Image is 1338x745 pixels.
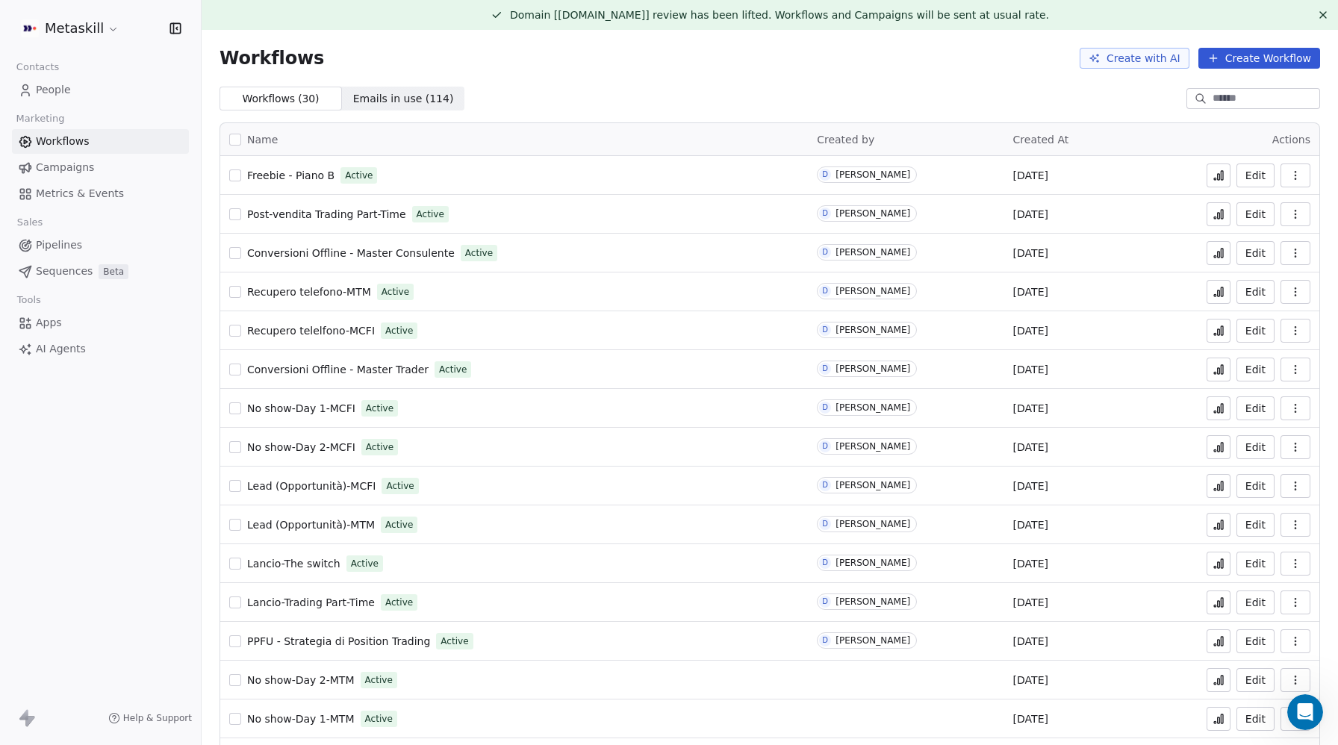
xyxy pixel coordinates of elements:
[247,556,340,571] a: Lancio-The switch
[385,596,413,609] span: Active
[247,558,340,570] span: Lancio-The switch
[12,155,189,180] a: Campaigns
[108,712,192,724] a: Help & Support
[247,440,355,455] a: No show-Day 2-MCFI
[228,453,287,486] div: thanks
[1236,202,1275,226] a: Edit
[385,518,413,532] span: Active
[386,479,414,493] span: Active
[24,429,144,438] div: [PERSON_NAME] • 2m ago
[822,169,828,181] div: D
[10,107,71,130] span: Marketing
[36,82,71,98] span: People
[1236,513,1275,537] a: Edit
[836,325,910,335] div: [PERSON_NAME]
[247,713,355,725] span: No show-Day 1-MTM
[1272,134,1310,146] span: Actions
[1013,284,1048,299] span: [DATE]
[247,208,406,220] span: Post-vendita Trading Part-Time
[365,673,393,687] span: Active
[822,557,828,569] div: D
[247,517,375,532] a: Lead (Opportunità)-MTM
[24,249,202,276] b: not added to the next step (Send email)
[1236,435,1275,459] a: Edit
[12,78,287,152] div: Harinder says…
[247,674,355,686] span: No show-Day 2-MTM
[1236,707,1275,731] button: Edit
[817,134,874,146] span: Created by
[1236,552,1275,576] button: Edit
[822,285,828,297] div: D
[1013,323,1048,338] span: [DATE]
[47,489,59,501] button: Gif picker
[24,205,233,322] div: Hi [PERSON_NAME], I wanted to let you know that I ran a test by creating a similar workflow in my...
[441,635,468,648] span: Active
[1013,401,1048,416] span: [DATE]
[1236,319,1275,343] button: Edit
[836,402,910,413] div: [PERSON_NAME]
[262,6,289,33] div: Close
[247,596,375,608] span: Lancio-Trading Part-Time
[10,56,66,78] span: Contacts
[822,324,828,336] div: D
[1236,280,1275,304] button: Edit
[36,186,124,202] span: Metrics & Events
[353,91,454,107] span: Emails in use ( 114 )
[1013,673,1048,688] span: [DATE]
[12,233,189,258] a: Pipelines
[24,329,233,387] div: That said, since your contact with the “Lista Keap” tag still received the email, I’ve escalated ...
[836,558,910,568] div: [PERSON_NAME]
[247,635,430,647] span: PPFU - Strategia di Position Trading
[21,19,39,37] img: AVATAR%20METASKILL%20-%20Colori%20Positivo.png
[1236,474,1275,498] button: Edit
[220,48,324,69] span: Workflows
[836,364,910,374] div: [PERSON_NAME]
[247,402,355,414] span: No show-Day 1-MCFI
[12,259,189,284] a: SequencesBeta
[43,8,66,32] img: Profile image for Harinder
[836,635,910,646] div: [PERSON_NAME]
[1013,134,1069,146] span: Created At
[836,441,910,452] div: [PERSON_NAME]
[1198,48,1320,69] button: Create Workflow
[123,712,192,724] span: Help & Support
[822,246,828,258] div: D
[12,129,189,154] a: Workflows
[822,479,828,491] div: D
[72,19,102,34] p: Active
[1013,207,1048,222] span: [DATE]
[1236,590,1275,614] a: Edit
[247,168,334,183] a: Freebie - Piano B
[1013,711,1048,726] span: [DATE]
[247,401,355,416] a: No show-Day 1-MCFI
[24,387,233,417] div: I’ll keep you posted as soon as I have an update.
[1236,629,1275,653] a: Edit
[822,596,828,608] div: D
[161,33,287,66] div: please let me know
[12,196,245,426] div: Hi [PERSON_NAME], I wanted to let you know that I ran a test by creating a similar workflow in my...
[366,402,393,415] span: Active
[247,519,375,531] span: Lead (Opportunità)-MTM
[36,134,90,149] span: Workflows
[1236,396,1275,420] button: Edit
[836,519,910,529] div: [PERSON_NAME]
[439,363,467,376] span: Active
[1287,694,1323,730] iframe: Intercom live chat
[822,208,828,219] div: D
[36,264,93,279] span: Sequences
[36,160,94,175] span: Campaigns
[12,196,287,452] div: Harinder says…
[1013,440,1048,455] span: [DATE]
[1236,358,1275,381] a: Edit
[1013,246,1048,261] span: [DATE]
[10,211,49,234] span: Sales
[351,557,379,570] span: Active
[24,87,233,131] div: Sure. Please allow me sometime. I will run a few tests and get back shortly. ​
[36,237,82,253] span: Pipelines
[234,6,262,34] button: Home
[256,483,280,507] button: Send a message…
[836,169,910,180] div: [PERSON_NAME]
